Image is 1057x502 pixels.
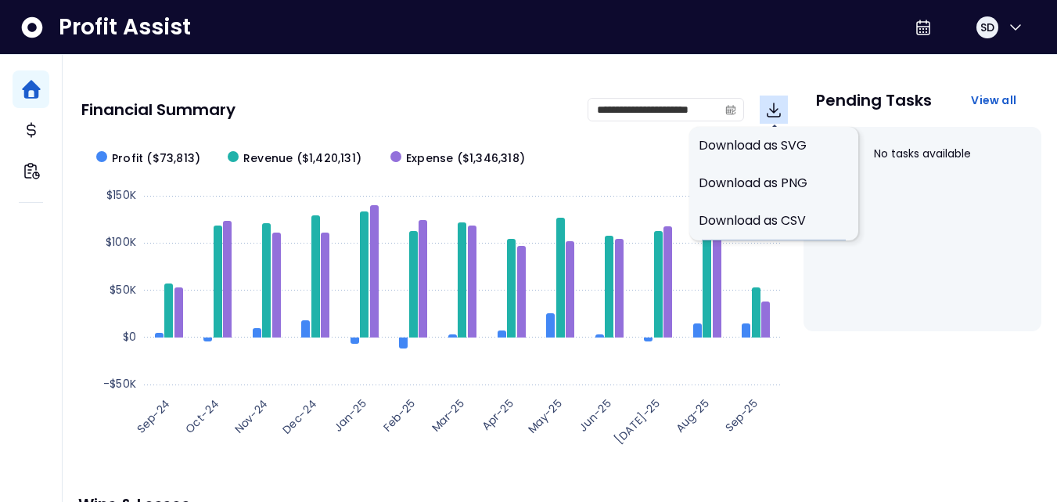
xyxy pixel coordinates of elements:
span: Download as CSV [699,211,849,230]
p: Pending Tasks [816,92,932,108]
span: Revenue ($1,420,131) [243,150,361,167]
div: Download [689,127,858,240]
text: Dec-24 [279,395,321,437]
text: Jan-25 [331,395,370,435]
text: Oct-24 [182,395,222,436]
svg: calendar [725,104,736,115]
text: $50K [110,282,136,298]
span: Profit Assist [59,13,191,42]
text: $150K [106,187,136,203]
text: [DATE]-25 [612,395,663,447]
span: Download as PNG [699,174,849,193]
text: Feb-25 [379,395,419,435]
text: $0 [123,329,136,345]
text: $100K [106,234,136,250]
text: Aug-25 [672,395,712,435]
text: -$50K [103,376,136,392]
span: View all [971,92,1016,108]
text: May-25 [524,395,565,436]
button: View all [958,86,1029,114]
text: Sep-25 [721,395,760,435]
text: Mar-25 [428,395,467,435]
text: Nov-24 [231,395,271,436]
div: No tasks available [816,133,1029,175]
text: Jun-25 [575,395,614,435]
span: Profit ($73,813) [112,150,200,167]
span: SD [980,20,994,35]
span: Download as SVG [699,136,849,155]
button: Download [760,96,788,124]
p: Financial Summary [81,102,235,117]
text: Sep-24 [133,395,174,436]
text: Apr-25 [479,395,516,433]
span: Expense ($1,346,318) [406,150,525,167]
